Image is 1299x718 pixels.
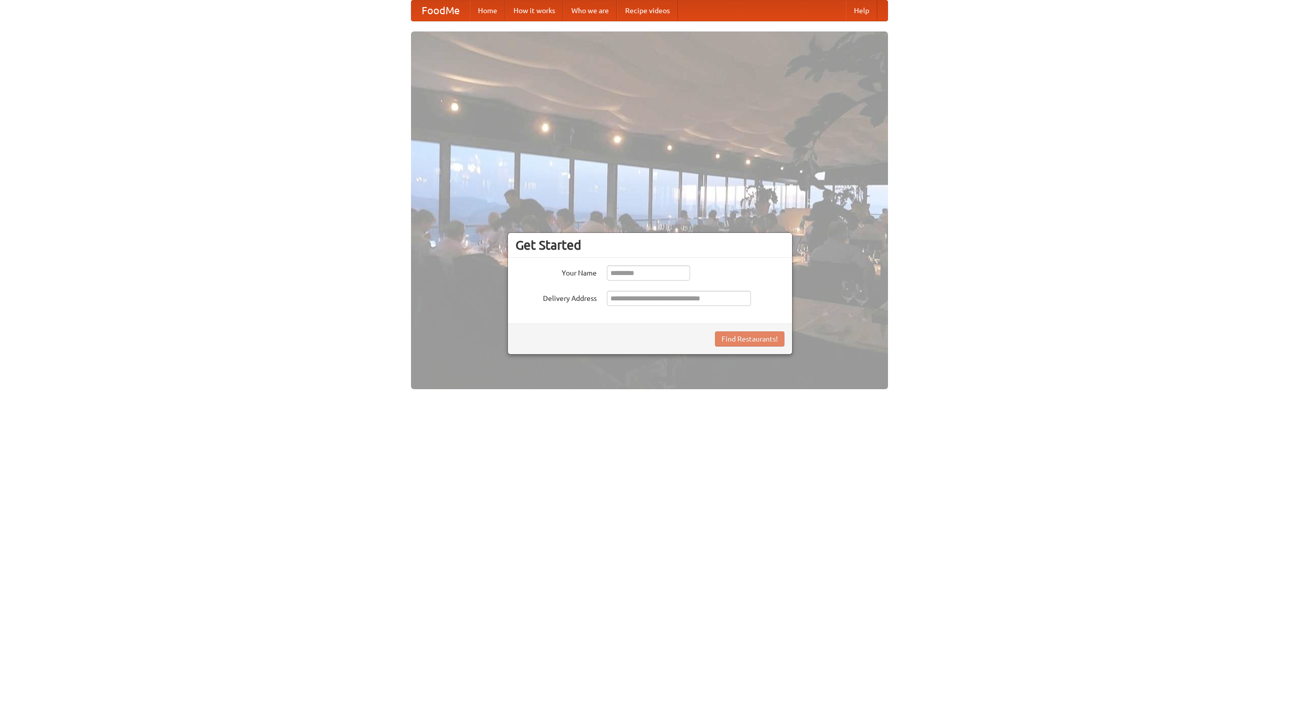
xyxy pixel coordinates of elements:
button: Find Restaurants! [715,331,784,347]
h3: Get Started [516,237,784,253]
label: Delivery Address [516,291,597,303]
a: Help [846,1,877,21]
a: FoodMe [412,1,470,21]
a: Who we are [563,1,617,21]
a: Recipe videos [617,1,678,21]
a: Home [470,1,505,21]
a: How it works [505,1,563,21]
label: Your Name [516,265,597,278]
